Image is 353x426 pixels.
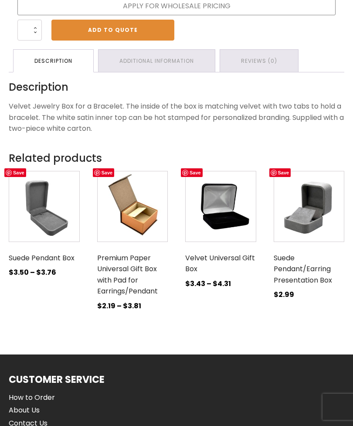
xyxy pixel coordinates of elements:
[123,301,141,311] bdi: 3.81
[185,249,256,278] h3: Velvet Universal Gift Box
[98,50,215,72] a: Additional information
[9,249,80,267] h3: Suede Pendant Box
[185,171,256,293] a: Velvet Universal Gift Box
[93,168,115,177] a: Save
[97,171,168,242] img: Bronze/copper Premium Paper Jewelry Presentation Box with magnetic clasp and a velour pad for fla...
[9,392,76,403] a: How to Order
[97,301,115,311] bdi: 2.19
[220,50,298,72] a: Reviews (0)
[17,20,42,41] input: Product quantity
[97,301,102,311] span: $
[185,279,190,289] span: $
[181,168,203,177] a: Save
[97,171,168,315] a: Premium Paper Universal Gift Box with Pad for Earrings/Pendant
[207,279,211,289] span: –
[9,150,344,167] h2: Related products
[9,101,344,134] p: Velvet Jewelry Box for a Bracelet. The inside of the box is matching velvet with two tabs to hold...
[36,267,56,277] bdi: 3.76
[274,249,345,290] h3: Suede Pendant/Earring Presentation Box
[9,81,344,94] h2: Description
[213,279,217,289] span: $
[274,171,345,304] a: Suede Pendant/Earring Presentation Box $2.99
[51,20,174,41] a: Add to Quote
[9,171,80,242] img: Medium size grey suede Jewelry Presentation Box open showing a grey suede inner lid and removable...
[213,279,231,289] bdi: 4.31
[117,301,122,311] span: –
[185,171,256,242] img: Medium sized black velvet covered Jewelry Presentation Box open showing universal bottom pad.
[269,168,291,177] a: Save
[9,267,29,277] bdi: 3.50
[274,290,294,300] bdi: 2.99
[14,50,93,72] a: Description
[9,267,14,277] span: $
[185,279,205,289] bdi: 3.43
[36,267,41,277] span: $
[97,249,168,300] h3: Premium Paper Universal Gift Box with Pad for Earrings/Pendant
[9,372,105,387] h1: Customer Service
[9,405,76,416] a: About Us
[274,290,278,300] span: $
[9,171,80,282] a: Suede Pendant Box
[30,267,35,277] span: –
[4,168,26,177] a: Save
[123,301,128,311] span: $
[274,171,345,242] img: Small size grey suede jewelry presentation box. Open, with a grey suede inner lid and color match...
